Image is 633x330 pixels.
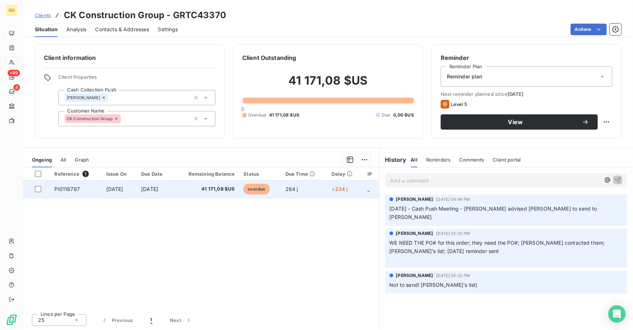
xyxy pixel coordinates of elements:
span: 41 171,08 $US [269,112,299,118]
span: 0 [241,106,244,112]
span: Comments [459,157,484,163]
button: Actions [571,24,607,35]
input: Add a tag [121,115,127,122]
span: [PERSON_NAME] [396,272,433,279]
div: IP [367,171,375,177]
h6: History [379,155,407,164]
span: Client Properties [58,74,215,84]
span: [PERSON_NAME] [396,230,433,237]
span: 264 j [285,186,298,192]
span: Clients [35,12,51,18]
span: Overdue [248,112,266,118]
span: Settings [158,26,178,33]
button: 1 [142,313,161,328]
button: View [441,114,598,130]
button: Previous [92,313,142,328]
span: Reminders [426,157,451,163]
span: overdue [243,184,270,195]
span: [PERSON_NAME] [396,196,433,203]
span: All [61,157,66,163]
span: [DATE] 02:25 PM [436,231,470,236]
h6: Reminder [441,53,612,62]
span: Ongoing [32,157,52,163]
span: [PERSON_NAME] [67,95,100,100]
span: 41 171,08 $US [177,186,235,193]
span: [DATE] [507,91,524,97]
div: Remaining Balance [177,171,235,177]
span: +99 [8,70,20,76]
span: [DATE] [141,186,158,192]
span: Client portal [493,157,521,163]
h2: 41 171,08 $US [242,73,414,95]
h6: Client Outstanding [242,53,296,62]
span: PI0116787 [55,186,80,192]
span: [DATE] - Cash Push Meeting - [PERSON_NAME] advised [PERSON_NAME] to send to [PERSON_NAME] [390,205,599,220]
div: Due Date [141,171,169,177]
span: Reminder plan [447,73,482,80]
span: +234 j [332,186,348,192]
div: GU [6,4,17,16]
span: Not to send! [PERSON_NAME]'s list) [390,282,478,288]
span: [DATE] [106,186,123,192]
div: Reference [55,171,98,177]
span: All [411,157,418,163]
span: Next reminder planned since [441,91,612,97]
div: Issue On [106,171,132,177]
span: View [449,119,582,125]
span: Contacts & Addresses [95,26,149,33]
div: Status [243,171,276,177]
span: 4 [13,84,20,91]
span: CK Construction Group [67,117,113,121]
span: Due [382,112,390,118]
span: Situation [35,26,58,33]
span: Level 5 [451,101,467,107]
h3: CK Construction Group - GRTC43370 [64,9,226,22]
span: [DATE] 04:46 PM [436,197,470,201]
span: Graph [75,157,89,163]
span: 1 [82,171,89,177]
span: 25 [38,317,44,324]
div: Delay [332,171,359,177]
div: Due Time [285,171,323,177]
span: WE NEED THE PO# for this order; they need the PO#; [PERSON_NAME] contacted them; [PERSON_NAME]'s ... [390,240,607,254]
span: Analysis [66,26,86,33]
div: Open Intercom Messenger [608,305,626,323]
input: Add a tag [108,94,114,101]
span: 1 [151,317,152,324]
h6: Client information [44,53,215,62]
span: 0,00 $US [393,112,414,118]
span: _ [367,186,370,192]
span: [DATE] 05:32 PM [436,273,470,278]
a: Clients [35,12,51,19]
img: Logo LeanPay [6,314,17,326]
button: Next [161,313,201,328]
